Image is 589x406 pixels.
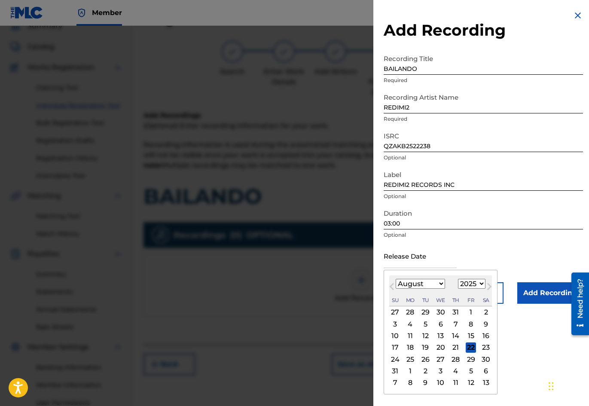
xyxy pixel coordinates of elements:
[405,295,415,305] div: Monday
[10,6,43,19] img: MLC Logo
[390,307,400,317] div: Choose Sunday, July 27th, 2025
[390,378,400,388] div: Choose Sunday, September 7th, 2025
[436,319,446,329] div: Choose Wednesday, August 6th, 2025
[384,270,497,394] div: Choose Date
[390,319,400,329] div: Choose Sunday, August 3rd, 2025
[436,295,446,305] div: Wednesday
[451,354,461,364] div: Choose Thursday, August 28th, 2025
[466,354,476,364] div: Choose Friday, August 29th, 2025
[385,281,399,295] button: Previous Month
[549,373,554,399] div: Drag
[436,307,446,317] div: Choose Wednesday, July 30th, 2025
[482,281,496,295] button: Next Month
[466,307,476,317] div: Choose Friday, August 1st, 2025
[384,192,583,200] p: Optional
[436,366,446,376] div: Choose Wednesday, September 3rd, 2025
[451,295,461,305] div: Thursday
[384,115,583,123] p: Required
[405,331,415,341] div: Choose Monday, August 11th, 2025
[451,342,461,353] div: Choose Thursday, August 21st, 2025
[451,319,461,329] div: Choose Thursday, August 7th, 2025
[405,378,415,388] div: Choose Monday, September 8th, 2025
[436,331,446,341] div: Choose Wednesday, August 13th, 2025
[565,269,589,339] iframe: Resource Center
[481,307,491,317] div: Choose Saturday, August 2nd, 2025
[436,378,446,388] div: Choose Wednesday, September 10th, 2025
[436,354,446,364] div: Choose Wednesday, August 27th, 2025
[481,354,491,364] div: Choose Saturday, August 30th, 2025
[481,319,491,329] div: Choose Saturday, August 9th, 2025
[384,76,583,84] p: Required
[92,8,122,18] span: Member
[451,378,461,388] div: Choose Thursday, September 11th, 2025
[420,319,430,329] div: Choose Tuesday, August 5th, 2025
[481,378,491,388] div: Choose Saturday, September 13th, 2025
[420,331,430,341] div: Choose Tuesday, August 12th, 2025
[466,342,476,353] div: Choose Friday, August 22nd, 2025
[390,342,400,353] div: Choose Sunday, August 17th, 2025
[466,319,476,329] div: Choose Friday, August 8th, 2025
[481,366,491,376] div: Choose Saturday, September 6th, 2025
[390,331,400,341] div: Choose Sunday, August 10th, 2025
[390,295,400,305] div: Sunday
[481,295,491,305] div: Saturday
[420,378,430,388] div: Choose Tuesday, September 9th, 2025
[451,307,461,317] div: Choose Thursday, July 31st, 2025
[405,342,415,353] div: Choose Monday, August 18th, 2025
[405,366,415,376] div: Choose Monday, September 1st, 2025
[466,378,476,388] div: Choose Friday, September 12th, 2025
[420,366,430,376] div: Choose Tuesday, September 2nd, 2025
[436,342,446,353] div: Choose Wednesday, August 20th, 2025
[481,331,491,341] div: Choose Saturday, August 16th, 2025
[466,366,476,376] div: Choose Friday, September 5th, 2025
[405,319,415,329] div: Choose Monday, August 4th, 2025
[420,354,430,364] div: Choose Tuesday, August 26th, 2025
[451,331,461,341] div: Choose Thursday, August 14th, 2025
[390,366,400,376] div: Choose Sunday, August 31st, 2025
[481,342,491,353] div: Choose Saturday, August 23rd, 2025
[384,154,583,162] p: Optional
[384,231,583,239] p: Optional
[405,354,415,364] div: Choose Monday, August 25th, 2025
[420,295,430,305] div: Tuesday
[420,342,430,353] div: Choose Tuesday, August 19th, 2025
[389,306,492,388] div: Month August, 2025
[384,21,583,40] h2: Add Recording
[390,354,400,364] div: Choose Sunday, August 24th, 2025
[405,307,415,317] div: Choose Monday, July 28th, 2025
[76,8,87,18] img: Top Rightsholder
[420,307,430,317] div: Choose Tuesday, July 29th, 2025
[546,365,589,406] iframe: Chat Widget
[466,295,476,305] div: Friday
[466,331,476,341] div: Choose Friday, August 15th, 2025
[451,366,461,376] div: Choose Thursday, September 4th, 2025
